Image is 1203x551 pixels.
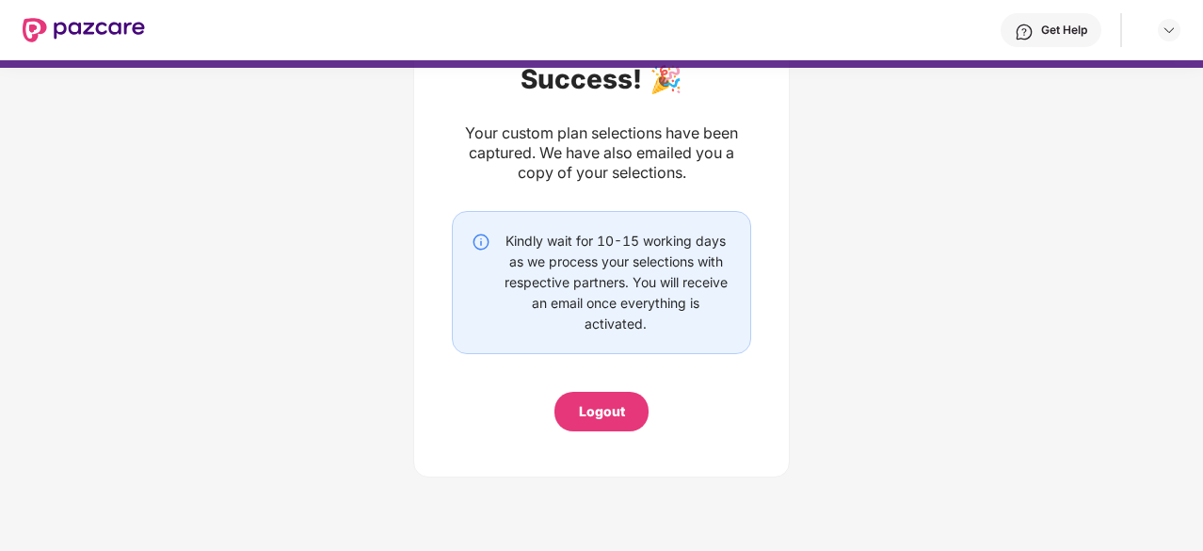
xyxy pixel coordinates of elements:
div: Your custom plan selections have been captured. We have also emailed you a copy of your selections. [452,123,751,183]
div: Kindly wait for 10-15 working days as we process your selections with respective partners. You wi... [500,231,731,334]
div: Get Help [1041,23,1087,38]
img: New Pazcare Logo [23,18,145,42]
img: svg+xml;base64,PHN2ZyBpZD0iRHJvcGRvd24tMzJ4MzIiIHhtbG5zPSJodHRwOi8vd3d3LnczLm9yZy8yMDAwL3N2ZyIgd2... [1162,23,1177,38]
div: Success! 🎉 [452,63,751,95]
img: svg+xml;base64,PHN2ZyBpZD0iSGVscC0zMngzMiIgeG1sbnM9Imh0dHA6Ly93d3cudzMub3JnLzIwMDAvc3ZnIiB3aWR0aD... [1015,23,1034,41]
img: svg+xml;base64,PHN2ZyBpZD0iSW5mby0yMHgyMCIgeG1sbnM9Imh0dHA6Ly93d3cudzMub3JnLzIwMDAvc3ZnIiB3aWR0aD... [472,233,490,251]
div: Logout [579,401,625,422]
